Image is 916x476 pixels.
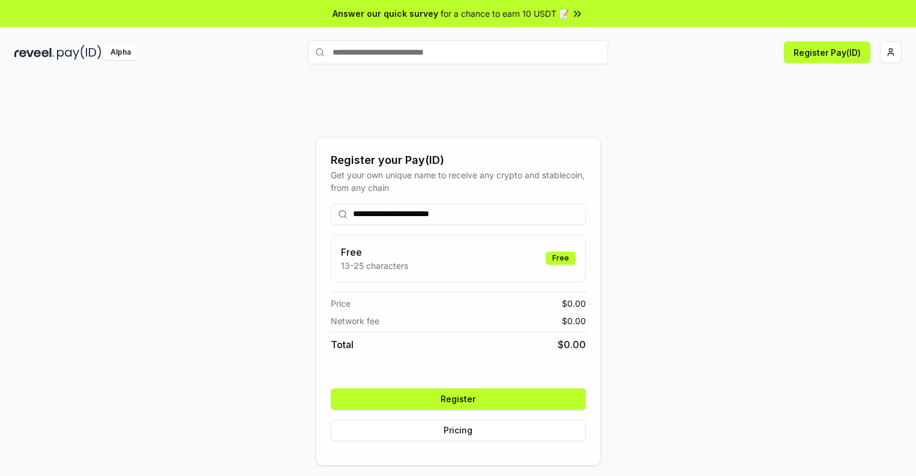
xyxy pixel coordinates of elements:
[558,337,586,352] span: $ 0.00
[562,315,586,327] span: $ 0.00
[331,388,586,410] button: Register
[331,420,586,441] button: Pricing
[341,245,408,259] h3: Free
[441,7,569,20] span: for a chance to earn 10 USDT 📝
[562,297,586,310] span: $ 0.00
[331,152,586,169] div: Register your Pay(ID)
[331,315,379,327] span: Network fee
[546,252,576,265] div: Free
[104,45,137,60] div: Alpha
[331,169,586,194] div: Get your own unique name to receive any crypto and stablecoin, from any chain
[341,259,408,272] p: 13-25 characters
[784,41,870,63] button: Register Pay(ID)
[331,297,351,310] span: Price
[331,337,354,352] span: Total
[57,45,101,60] img: pay_id
[14,45,55,60] img: reveel_dark
[333,7,438,20] span: Answer our quick survey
